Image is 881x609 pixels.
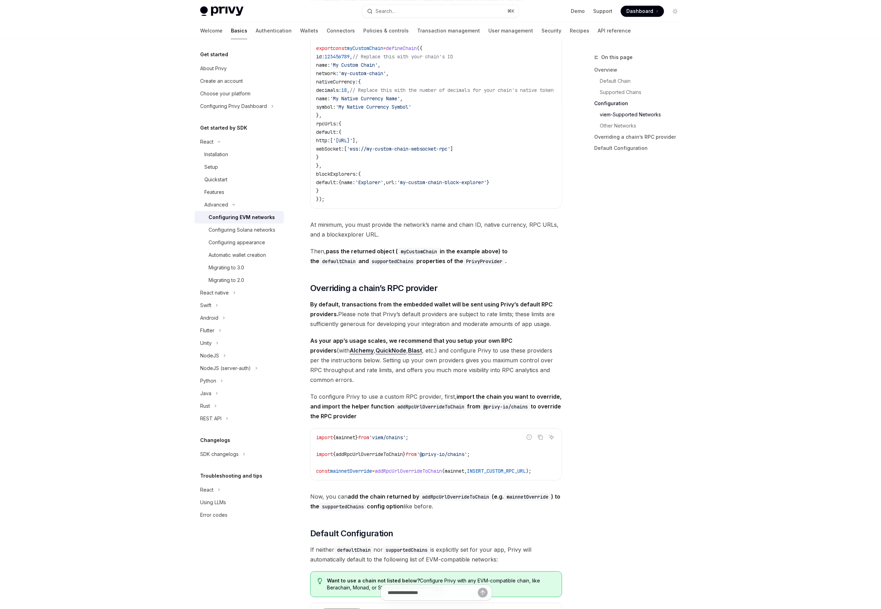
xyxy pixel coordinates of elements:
[200,124,247,132] h5: Get started by SDK
[376,347,406,354] a: QuickNode
[200,414,221,423] div: REST API
[394,403,467,411] code: addRpcUrlOverrideToChain
[200,486,213,494] div: React
[336,451,403,457] span: addRpcUrlOverrideToChain
[388,585,478,600] input: Ask a question...
[525,433,534,442] button: Report incorrect code
[330,62,378,68] span: 'My Custom Chain'
[200,326,214,335] div: Flutter
[195,274,284,287] a: Migrating to 2.0
[504,493,551,501] code: mainnetOverride
[316,137,330,144] span: http:
[195,287,284,299] button: Toggle React native section
[330,468,372,474] span: mainnetOverride
[204,163,218,171] div: Setup
[316,112,322,118] span: },
[570,22,589,39] a: Recipes
[442,468,445,474] span: (
[195,198,284,211] button: Toggle Advanced section
[397,179,487,186] span: 'my-custom-chain-block-explorer'
[200,289,229,297] div: React native
[344,146,347,152] span: [
[316,62,330,68] span: name:
[593,8,612,15] a: Support
[383,45,386,51] span: =
[594,98,686,109] a: Configuration
[626,8,653,15] span: Dashboard
[195,236,284,249] a: Configuring appearance
[316,171,358,177] span: blockExplorers:
[333,137,352,144] span: '[URL]'
[195,509,284,521] a: Error codes
[195,87,284,100] a: Choose your platform
[362,5,519,17] button: Open search
[467,468,526,474] span: INSERT_CUSTOM_RPC_URL
[333,45,347,51] span: const
[400,95,403,102] span: ,
[310,246,562,266] span: Then,
[195,349,284,362] button: Toggle NodeJS section
[316,95,330,102] span: name:
[316,45,333,51] span: export
[541,22,561,39] a: Security
[526,468,531,474] span: );
[316,146,344,152] span: webSocket:
[318,578,322,584] svg: Tip
[200,351,219,360] div: NodeJS
[670,6,681,17] button: Toggle dark mode
[195,412,284,425] button: Toggle REST API section
[316,79,358,85] span: nativeCurrency:
[334,546,373,554] code: defaultChain
[200,6,243,16] img: light logo
[419,493,492,501] code: addRpcUrlOverrideToChain
[467,451,470,457] span: ;
[355,179,383,186] span: 'Explorer'
[195,400,284,412] button: Toggle Rust section
[408,347,422,354] a: Blast
[316,87,341,93] span: decimals:
[195,186,284,198] a: Features
[200,498,226,507] div: Using LLMs
[547,433,556,442] button: Ask AI
[195,173,284,186] a: Quickstart
[594,109,686,120] a: viem-Supported Networks
[316,53,325,60] span: id:
[200,377,216,385] div: Python
[316,196,325,202] span: });
[195,249,284,261] a: Automatic wallet creation
[417,45,422,51] span: ({
[310,392,562,421] span: To configure Privy to use a custom RPC provider, first,
[209,251,266,259] div: Automatic wallet creation
[195,362,284,375] button: Toggle NodeJS (server-auth) section
[383,179,386,186] span: ,
[601,53,633,61] span: On this page
[200,77,243,85] div: Create an account
[571,8,585,15] a: Demo
[256,22,292,39] a: Authentication
[316,121,338,127] span: rpcUrls:
[195,211,284,224] a: Configuring EVM networks
[200,364,251,372] div: NodeJS (server-auth)
[200,450,239,458] div: SDK changelogs
[327,578,420,583] strong: Want to use a chain not listed below?
[195,375,284,387] button: Toggle Python section
[316,162,322,169] span: },
[195,100,284,113] button: Toggle Configuring Privy Dashboard section
[209,238,265,247] div: Configuring appearance
[316,104,336,110] span: symbol:
[594,120,686,131] a: Other Networks
[621,6,664,17] a: Dashboard
[341,179,355,186] span: name:
[369,434,406,441] span: 'viem/chains'
[200,138,213,146] div: React
[195,448,284,461] button: Toggle SDK changelogs section
[507,8,515,14] span: ⌘ K
[536,433,545,442] button: Copy the contents from the code block
[204,175,227,184] div: Quickstart
[341,87,347,93] span: 18
[378,62,380,68] span: ,
[338,179,341,186] span: {
[195,224,284,236] a: Configuring Solana networks
[195,484,284,496] button: Toggle React section
[383,546,430,554] code: supportedChains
